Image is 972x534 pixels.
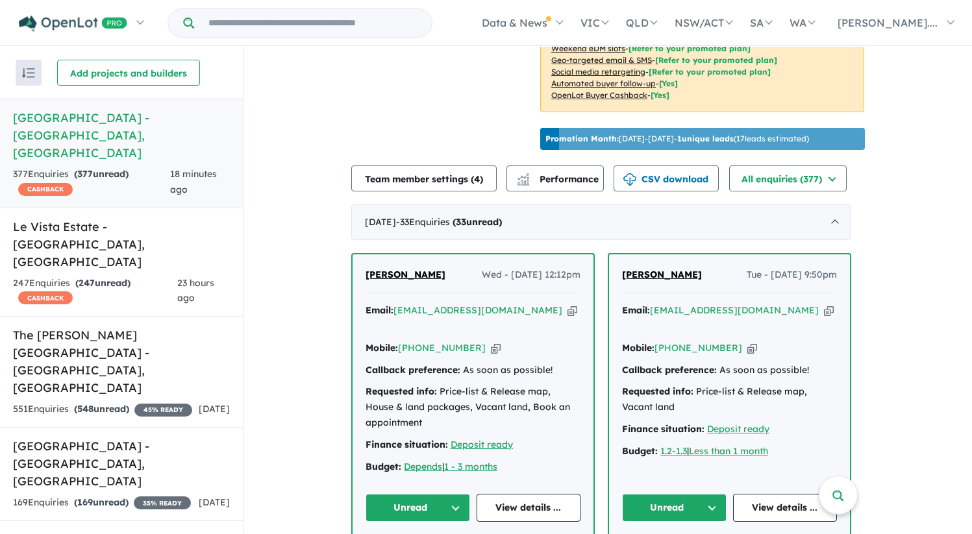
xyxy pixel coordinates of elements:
[177,277,214,304] span: 23 hours ago
[491,341,501,355] button: Copy
[629,43,751,53] span: [Refer to your promoted plan]
[366,461,401,472] strong: Budget:
[747,267,837,283] span: Tue - [DATE] 9:50pm
[622,304,650,316] strong: Email:
[622,363,837,378] div: As soon as possible!
[74,403,129,415] strong: ( unread)
[622,444,837,459] div: |
[13,402,192,417] div: 551 Enquir ies
[199,403,230,415] span: [DATE]
[13,276,177,307] div: 247 Enquir ies
[366,494,470,522] button: Unread
[650,304,819,316] a: [EMAIL_ADDRESS][DOMAIN_NAME]
[351,204,851,241] div: [DATE]
[614,165,719,191] button: CSV download
[551,79,656,88] u: Automated buyer follow-up
[199,496,230,508] span: [DATE]
[689,445,768,457] a: Less than 1 month
[622,385,693,397] strong: Requested info:
[622,423,704,435] strong: Finance situation:
[134,404,192,417] span: 45 % READY
[74,168,129,180] strong: ( unread)
[649,67,771,77] span: [Refer to your promoted plan]
[404,461,442,472] a: Depends
[456,216,466,228] span: 33
[57,60,200,86] button: Add projects and builders
[651,90,669,100] span: [Yes]
[22,68,35,78] img: sort.svg
[170,168,217,195] span: 18 minutes ago
[824,304,834,317] button: Copy
[622,445,658,457] strong: Budget:
[366,269,445,280] span: [PERSON_NAME]
[366,363,580,378] div: As soon as possible!
[622,384,837,415] div: Price-list & Release map, Vacant land
[517,177,530,186] img: bar-chart.svg
[838,16,938,29] span: [PERSON_NAME]....
[366,304,393,316] strong: Email:
[477,494,581,522] a: View details ...
[622,267,702,283] a: [PERSON_NAME]
[551,90,647,100] u: OpenLot Buyer Cashback
[551,43,625,53] u: Weekend eDM slots
[396,216,502,228] span: - 33 Enquir ies
[474,173,480,185] span: 4
[75,277,131,289] strong: ( unread)
[506,165,604,191] button: Performance
[482,267,580,283] span: Wed - [DATE] 12:12pm
[659,79,678,88] span: [Yes]
[13,167,170,198] div: 377 Enquir ies
[444,461,497,472] a: 1 - 3 months
[551,55,652,65] u: Geo-targeted email & SMS
[13,495,191,511] div: 169 Enquir ies
[366,459,580,475] div: |
[393,304,562,316] a: [EMAIL_ADDRESS][DOMAIN_NAME]
[13,326,230,396] h5: The [PERSON_NAME][GEOGRAPHIC_DATA] - [GEOGRAPHIC_DATA] , [GEOGRAPHIC_DATA]
[79,277,95,289] span: 247
[18,183,73,196] span: CASHBACK
[622,342,654,354] strong: Mobile:
[77,168,93,180] span: 377
[366,439,448,450] strong: Finance situation:
[707,423,769,435] a: Deposit ready
[517,173,529,180] img: line-chart.svg
[451,439,513,450] a: Deposit ready
[13,437,230,490] h5: [GEOGRAPHIC_DATA] - [GEOGRAPHIC_DATA] , [GEOGRAPHIC_DATA]
[622,494,727,522] button: Unread
[623,173,636,186] img: download icon
[453,216,502,228] strong: ( unread)
[13,218,230,271] h5: Le Vista Estate - [GEOGRAPHIC_DATA] , [GEOGRAPHIC_DATA]
[77,403,93,415] span: 548
[677,134,734,143] b: 1 unique leads
[733,494,838,522] a: View details ...
[545,133,809,145] p: [DATE] - [DATE] - ( 17 leads estimated)
[545,134,619,143] b: Promotion Month:
[77,496,93,508] span: 169
[351,165,497,191] button: Team member settings (4)
[654,342,742,354] a: [PHONE_NUMBER]
[622,269,702,280] span: [PERSON_NAME]
[197,9,429,37] input: Try estate name, suburb, builder or developer
[18,291,73,304] span: CASHBACK
[519,173,599,185] span: Performance
[366,385,437,397] strong: Requested info:
[398,342,486,354] a: [PHONE_NUMBER]
[13,109,230,162] h5: [GEOGRAPHIC_DATA] - [GEOGRAPHIC_DATA] , [GEOGRAPHIC_DATA]
[747,341,757,355] button: Copy
[567,304,577,317] button: Copy
[551,67,645,77] u: Social media retargeting
[366,364,460,376] strong: Callback preference:
[660,445,687,457] a: 1.2-1.3
[74,496,129,508] strong: ( unread)
[19,16,127,32] img: Openlot PRO Logo White
[729,165,847,191] button: All enquiries (377)
[655,55,777,65] span: [Refer to your promoted plan]
[366,384,580,430] div: Price-list & Release map, House & land packages, Vacant land, Book an appointment
[366,342,398,354] strong: Mobile:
